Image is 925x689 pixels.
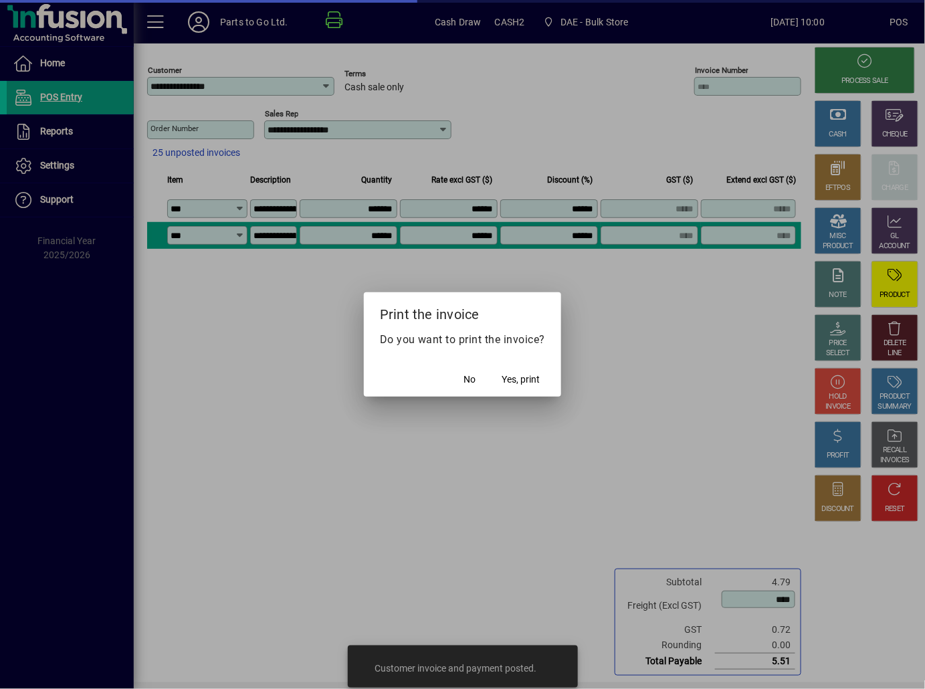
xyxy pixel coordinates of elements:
p: Do you want to print the invoice? [380,332,546,348]
button: Yes, print [496,367,545,391]
h2: Print the invoice [364,292,562,331]
span: No [464,373,476,387]
button: No [448,367,491,391]
span: Yes, print [502,373,540,387]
